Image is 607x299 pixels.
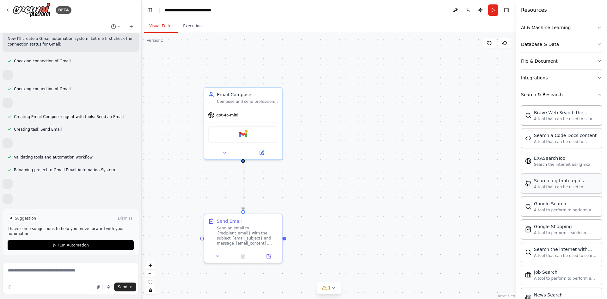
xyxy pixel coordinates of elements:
[14,86,71,91] span: Checking connection of Gmail
[534,155,590,161] div: EXASearchTool
[204,87,283,160] div: Email ComposerCompose and send professional emails to recipients based on provided instructions, ...
[14,155,93,160] span: Validating tools and automation workflow
[118,284,127,290] span: Send
[534,132,598,139] div: Search a Code Docs content
[521,91,563,98] div: Search & Research
[217,218,242,224] div: Send Email
[534,178,598,184] div: Search a github repo's content
[521,19,602,36] button: AI & Machine Learning
[144,20,178,33] button: Visual Editor
[525,158,531,164] img: EXASearchTool
[525,249,531,255] img: SerperDevTool
[502,6,511,15] button: Hide right sidebar
[114,283,136,291] button: Send
[146,261,155,270] button: zoom in
[534,139,598,144] div: A tool that can be used to semantic search a query from a Code Docs content.
[534,276,598,281] div: A tool to perform to perform a job search in the [GEOGRAPHIC_DATA] with a search_query.
[534,246,598,252] div: Search the internet with Serper
[104,283,113,291] button: Click to speak your automation idea
[58,243,89,248] span: Run Automation
[14,127,62,132] span: Creating task Send Email
[146,286,155,294] button: toggle interactivity
[521,75,548,81] div: Integrations
[178,20,207,33] button: Execution
[534,201,598,207] div: Google Search
[146,261,155,294] div: React Flow controls
[204,214,283,263] div: Send EmailSend an email to {recipient_email} with the subject {email_subject} and message {email_...
[521,36,602,53] button: Database & Data
[534,292,598,298] div: News Search
[521,6,547,14] h4: Resources
[146,270,155,278] button: zoom out
[14,59,71,64] span: Checking connection of Gmail
[146,278,155,286] button: fit view
[525,203,531,210] img: SerpApiGoogleSearchTool
[521,24,571,31] div: AI & Machine Learning
[217,99,278,104] div: Compose and send professional emails to recipients based on provided instructions, ensuring clear...
[216,113,238,118] span: gpt-4o-mini
[534,223,598,230] div: Google Shopping
[534,230,598,235] div: A tool to perform search on Google shopping with a search_query.
[521,41,559,47] div: Database & Data
[244,149,279,157] button: Open in side panel
[521,86,602,103] button: Search & Research
[5,283,14,291] button: Improve this prompt
[56,6,71,14] div: BETA
[240,163,246,210] g: Edge from a8945e3f-e810-4233-9c1c-f9dd4c4205ba to 9a089b16-4128-4626-88d3-08d630daa496
[525,226,531,233] img: SerpApiGoogleShoppingTool
[145,6,154,15] button: Hide left sidebar
[521,58,558,64] div: File & Document
[525,112,531,119] img: BraveSearchTool
[108,23,124,30] button: Switch to previous chat
[534,109,598,116] div: Brave Web Search the internet
[534,208,598,213] div: A tool to perform to perform a Google search with a search_query.
[521,70,602,86] button: Integrations
[15,216,36,221] span: Suggestion
[525,180,531,187] img: GithubSearchTool
[534,184,598,190] div: A tool that can be used to semantic search a query from a github repo's content. This is not the ...
[147,38,163,43] div: Version 1
[94,283,103,291] button: Upload files
[498,294,515,298] a: React Flow attribution
[14,114,124,119] span: Creating Email Composer agent with tools: Send an Email
[8,240,134,250] button: Run Automation
[165,7,229,13] nav: breadcrumb
[117,215,134,221] button: Dismiss
[525,135,531,141] img: CodeDocsSearchTool
[217,226,278,246] div: Send an email to {recipient_email} with the subject {email_subject} and message {email_content}. ...
[317,282,341,294] button: 1
[521,53,602,69] button: File & Document
[258,252,279,260] button: Open in side panel
[534,269,598,275] div: Job Search
[534,253,598,258] div: A tool that can be used to search the internet with a search_query. Supports different search typ...
[126,23,136,30] button: Start a new chat
[534,162,590,167] div: Search the internet using Exa
[239,131,247,138] img: Gmail
[13,3,51,17] img: Logo
[328,285,331,291] span: 1
[230,252,257,260] button: No output available
[217,91,278,98] div: Email Composer
[534,116,598,121] div: A tool that can be used to search the internet with a search_query.
[8,36,134,47] p: Now I'll create a Gmail automation system. Let me first check the connection status for Gmail:
[8,226,134,236] p: I have some suggestions to help you move forward with your automation.
[525,272,531,278] img: SerplyJobSearchTool
[14,167,115,172] span: Renaming project to Gmail Email Automation System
